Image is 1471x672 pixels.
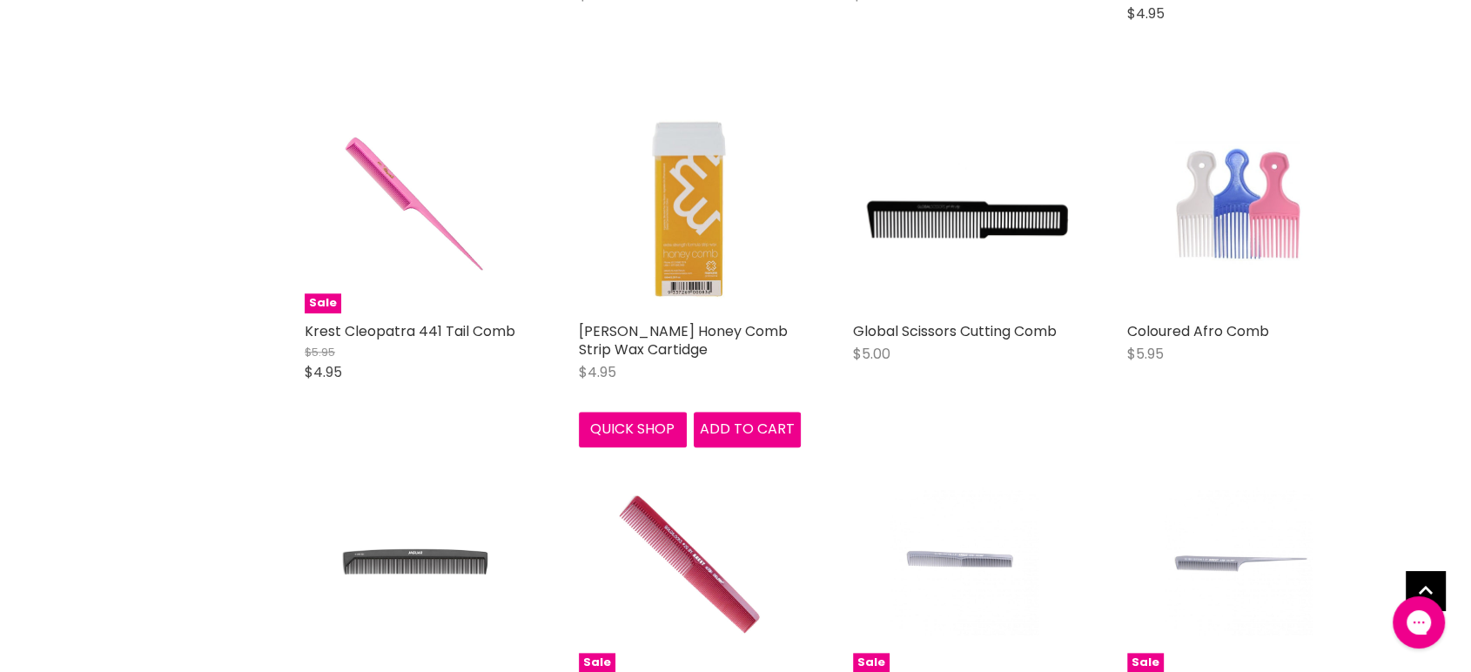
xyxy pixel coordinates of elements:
img: Coloured Afro Comb [1165,91,1312,313]
span: $4.95 [579,362,616,382]
a: Global Scissors Cutting Comb [853,321,1057,341]
span: $5.00 [853,344,890,364]
a: Krest Cleopatra 441 Tail CombSale [305,91,527,313]
a: Krest Cleopatra 441 Tail Comb [305,321,515,341]
button: Quick shop [579,412,687,447]
a: Global Scissors Cutting Comb [853,91,1075,313]
img: Krest Cleopatra 441 Tail Comb [342,91,490,313]
span: $4.95 [1127,3,1165,24]
a: [PERSON_NAME] Honey Comb Strip Wax Cartidge [579,321,788,360]
span: $4.95 [305,362,342,382]
a: Coloured Afro Comb [1127,321,1269,341]
iframe: Gorgias live chat messenger [1384,590,1454,655]
span: Sale [305,293,341,313]
button: Add to cart [694,412,802,447]
img: Global Scissors Cutting Comb [853,118,1075,286]
a: Coloured Afro Comb [1127,91,1349,313]
span: $5.95 [1127,344,1164,364]
span: $5.95 [305,344,335,360]
img: Mancine Honey Comb Strip Wax Cartidge [579,91,801,313]
span: Add to cart [700,419,795,439]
